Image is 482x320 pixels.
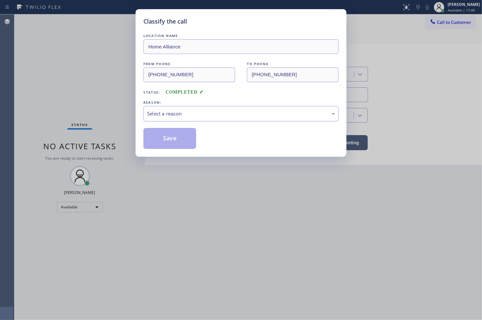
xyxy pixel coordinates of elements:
div: FROM PHONE [143,61,235,67]
div: LOCATION NAME [143,32,339,39]
button: Save [143,128,196,149]
span: COMPLETED [166,90,204,95]
div: TO PHONE [247,61,339,67]
div: Select a reason [147,110,335,117]
h5: Classify the call [143,17,187,26]
span: Status: [143,90,160,95]
input: From phone [143,67,235,82]
input: To phone [247,67,339,82]
div: REASON: [143,99,339,106]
